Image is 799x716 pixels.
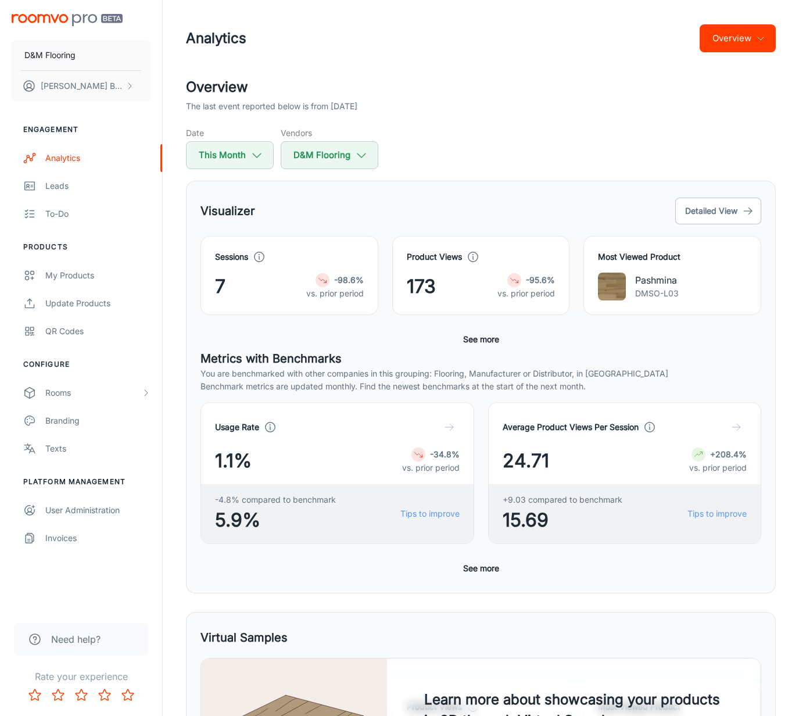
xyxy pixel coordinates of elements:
[45,180,151,192] div: Leads
[186,141,274,169] button: This Month
[598,250,747,263] h4: Most Viewed Product
[12,40,151,70] button: D&M Flooring
[400,507,460,520] a: Tips to improve
[215,506,336,534] span: 5.9%
[503,506,622,534] span: 15.69
[70,683,93,707] button: Rate 3 star
[306,287,364,300] p: vs. prior period
[45,414,151,427] div: Branding
[402,461,460,474] p: vs. prior period
[215,273,225,300] span: 7
[116,683,139,707] button: Rate 5 star
[200,350,761,367] h5: Metrics with Benchmarks
[215,250,248,263] h4: Sessions
[186,100,357,113] p: The last event reported below is from [DATE]
[700,24,776,52] button: Overview
[51,632,101,646] span: Need help?
[45,504,151,517] div: User Administration
[186,77,776,98] h2: Overview
[458,329,504,350] button: See more
[9,670,153,683] p: Rate your experience
[407,250,462,263] h4: Product Views
[186,127,274,139] h5: Date
[24,49,76,62] p: D&M Flooring
[458,558,504,579] button: See more
[215,421,259,434] h4: Usage Rate
[497,287,555,300] p: vs. prior period
[45,325,151,338] div: QR Codes
[635,287,679,300] p: DMSO-L03
[45,386,141,399] div: Rooms
[200,380,761,393] p: Benchmark metrics are updated monthly. Find the newest benchmarks at the start of the next month.
[503,493,622,506] span: +9.03 compared to benchmark
[46,683,70,707] button: Rate 2 star
[281,141,378,169] button: D&M Flooring
[503,447,549,475] span: 24.71
[93,683,116,707] button: Rate 4 star
[45,532,151,545] div: Invoices
[635,273,679,287] p: Pashmina
[186,28,246,49] h1: Analytics
[12,14,123,26] img: Roomvo PRO Beta
[334,275,364,285] strong: -98.6%
[45,269,151,282] div: My Products
[23,683,46,707] button: Rate 1 star
[200,367,761,380] p: You are benchmarked with other companies in this grouping: Flooring, Manufacturer or Distributor,...
[407,273,436,300] span: 173
[45,207,151,220] div: To-do
[689,461,747,474] p: vs. prior period
[200,629,288,646] h5: Virtual Samples
[675,198,761,224] button: Detailed View
[281,127,378,139] h5: Vendors
[710,449,747,459] strong: +208.4%
[45,442,151,455] div: Texts
[598,273,626,300] img: Pashmina
[687,507,747,520] a: Tips to improve
[41,80,123,92] p: [PERSON_NAME] Bunkhong
[45,152,151,164] div: Analytics
[45,297,151,310] div: Update Products
[215,447,252,475] span: 1.1%
[12,71,151,101] button: [PERSON_NAME] Bunkhong
[200,202,255,220] h5: Visualizer
[503,421,639,434] h4: Average Product Views Per Session
[215,493,336,506] span: -4.8% compared to benchmark
[526,275,555,285] strong: -95.6%
[430,449,460,459] strong: -34.8%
